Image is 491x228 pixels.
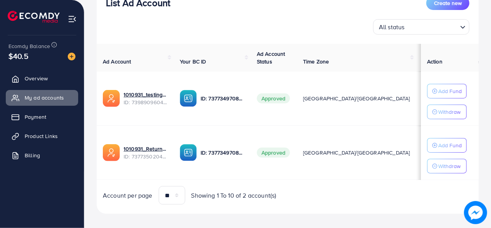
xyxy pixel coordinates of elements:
input: Search for option [407,20,457,33]
span: My ad accounts [25,94,64,102]
p: Withdraw [438,107,461,116]
div: Search for option [373,19,469,35]
img: ic-ba-acc.ded83a64.svg [180,144,197,161]
p: Withdraw [438,161,461,171]
img: ic-ads-acc.e4c84228.svg [103,90,120,107]
span: Product Links [25,132,58,140]
img: logo [8,11,60,23]
a: Product Links [6,128,78,144]
button: Add Fund [427,84,467,98]
span: Ad Account Status [257,50,285,65]
a: 1010931_Returnsproduct_1717673220088 [124,145,168,153]
button: Withdraw [427,159,467,173]
span: Billing [25,151,40,159]
span: Showing 1 To 10 of 2 account(s) [191,191,277,200]
button: Withdraw [427,105,467,119]
img: menu [68,15,77,23]
span: ID: 7398909604979277841 [124,98,168,106]
span: Account per page [103,191,152,200]
span: Ecomdy Balance [8,42,50,50]
span: Time Zone [303,58,329,65]
img: image [68,53,75,60]
span: $40.5 [8,50,28,62]
div: <span class='underline'>1010931_testing products_1722692892755</span></br>7398909604979277841 [124,91,168,107]
img: image [464,201,487,224]
button: Add Fund [427,138,467,153]
span: All status [377,22,406,33]
span: Approved [257,93,290,103]
span: Payment [25,113,46,121]
span: [GEOGRAPHIC_DATA]/[GEOGRAPHIC_DATA] [303,95,410,102]
p: Add Fund [438,141,462,150]
a: Billing [6,148,78,163]
span: Action [427,58,442,65]
p: ID: 7377349708576243728 [201,94,245,103]
span: Overview [25,75,48,82]
a: Payment [6,109,78,125]
img: ic-ba-acc.ded83a64.svg [180,90,197,107]
span: ID: 7377350204250456080 [124,153,168,160]
span: [GEOGRAPHIC_DATA]/[GEOGRAPHIC_DATA] [303,149,410,156]
a: Overview [6,71,78,86]
p: ID: 7377349708576243728 [201,148,245,157]
p: Add Fund [438,87,462,96]
div: <span class='underline'>1010931_Returnsproduct_1717673220088</span></br>7377350204250456080 [124,145,168,161]
span: Approved [257,148,290,158]
span: Ad Account [103,58,131,65]
a: 1010931_testing products_1722692892755 [124,91,168,98]
img: ic-ads-acc.e4c84228.svg [103,144,120,161]
span: Your BC ID [180,58,206,65]
a: My ad accounts [6,90,78,105]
